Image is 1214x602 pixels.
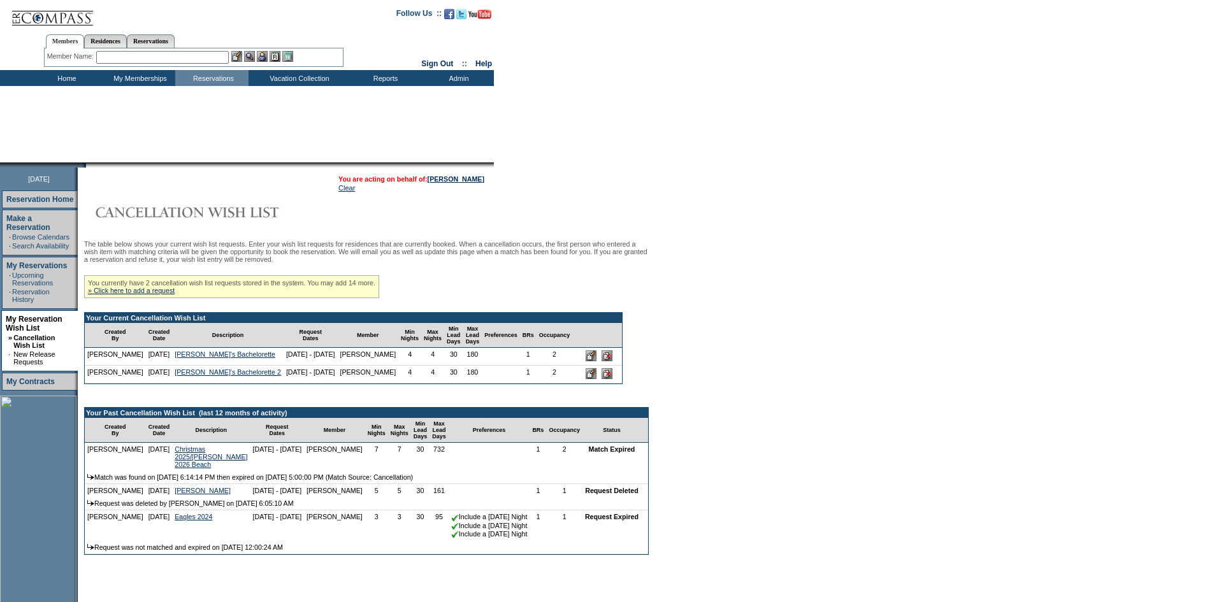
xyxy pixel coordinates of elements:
td: Min Nights [365,418,388,443]
img: arrow.gif [87,474,94,480]
a: Make a Reservation [6,214,50,232]
td: Max Lead Days [430,418,449,443]
a: My Contracts [6,377,55,386]
img: b_edit.gif [231,51,242,62]
img: chkSmaller.gif [451,514,459,522]
span: [DATE] [28,175,50,183]
nobr: Request Deleted [585,487,639,494]
td: [PERSON_NAME] [85,366,146,383]
a: Residences [84,34,127,48]
td: [DATE] [146,484,173,497]
td: Admin [421,70,494,86]
td: Reports [347,70,421,86]
td: [PERSON_NAME] [304,510,365,541]
td: Min Nights [398,323,421,348]
td: 2 [537,348,573,366]
td: · [9,242,11,250]
td: 2 [537,366,573,383]
td: 4 [421,348,444,366]
td: 1 [530,443,546,471]
td: Preferences [449,418,530,443]
a: Reservations [127,34,175,48]
nobr: [DATE] - [DATE] [253,445,302,453]
td: [PERSON_NAME] [304,443,365,471]
td: 4 [421,366,444,383]
td: Occupancy [546,418,582,443]
a: Cancellation Wish List [13,334,55,349]
td: [PERSON_NAME] [85,348,146,366]
a: [PERSON_NAME] [428,175,484,183]
img: View [244,51,255,62]
td: Created By [85,418,146,443]
img: blank.gif [86,162,87,168]
a: Reservation History [12,288,50,303]
td: Match was found on [DATE] 6:14:14 PM then expired on [DATE] 5:00:00 PM (Match Source: Cancellation) [85,471,648,484]
a: [PERSON_NAME] [175,487,231,494]
a: Upcoming Reservations [12,271,53,287]
span: You are acting on behalf of: [338,175,484,183]
td: [DATE] [146,443,173,471]
div: The table below shows your current wish list requests. Enter your wish list requests for residenc... [84,240,649,570]
td: Occupancy [537,323,573,348]
nobr: [DATE] - [DATE] [253,513,302,520]
span: :: [462,59,467,68]
a: [PERSON_NAME]'s Bachelorette [175,350,275,358]
td: · [9,233,11,241]
a: My Reservation Wish List [6,315,62,333]
td: Request was deleted by [PERSON_NAME] on [DATE] 6:05:10 AM [85,497,648,510]
img: Cancellation Wish List [84,199,339,225]
td: 180 [463,348,482,366]
td: [PERSON_NAME] [337,348,398,366]
td: 2 [546,443,582,471]
a: » Click here to add a request [88,287,175,294]
img: Subscribe to our YouTube Channel [468,10,491,19]
td: 30 [444,366,463,383]
td: [PERSON_NAME] [85,443,146,471]
a: Christmas 2025/[PERSON_NAME] 2026 Beach [175,445,247,468]
div: You currently have 2 cancellation wish list requests stored in the system. You may add 14 more. [84,275,379,298]
a: Eagles 2024 [175,513,212,520]
td: BRs [520,323,537,348]
a: My Reservations [6,261,67,270]
td: [PERSON_NAME] [85,484,146,497]
nobr: Include a [DATE] Night [451,522,528,529]
nobr: [DATE] - [DATE] [253,487,302,494]
td: Member [337,323,398,348]
td: 161 [430,484,449,497]
a: Members [46,34,85,48]
b: » [8,334,12,341]
td: Status [582,418,641,443]
td: 3 [388,510,411,541]
td: BRs [530,418,546,443]
nobr: Include a [DATE] Night [451,513,528,520]
td: 1 [530,510,546,541]
td: Description [172,323,284,348]
a: Reservation Home [6,195,73,204]
a: Clear [338,184,355,192]
td: 1 [530,484,546,497]
a: Help [475,59,492,68]
td: Max Nights [421,323,444,348]
td: 30 [411,443,430,471]
td: Min Lead Days [411,418,430,443]
td: [DATE] [146,366,173,383]
nobr: Request Expired [585,513,639,520]
img: Become our fan on Facebook [444,9,454,19]
a: Search Availability [12,242,69,250]
td: Request was not matched and expired on [DATE] 12:00:24 AM [85,541,648,554]
input: Edit this Request [586,368,596,379]
td: Vacation Collection [249,70,347,86]
td: [PERSON_NAME] [85,510,146,541]
img: arrow.gif [87,500,94,506]
td: Preferences [482,323,520,348]
td: 1 [520,366,537,383]
td: [DATE] [146,510,173,541]
a: Follow us on Twitter [456,13,466,20]
img: chkSmaller.gif [451,522,459,530]
img: promoShadowLeftCorner.gif [82,162,86,168]
td: 5 [388,484,411,497]
td: 3 [365,510,388,541]
a: Sign Out [421,59,453,68]
td: 180 [463,366,482,383]
div: Member Name: [47,51,96,62]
